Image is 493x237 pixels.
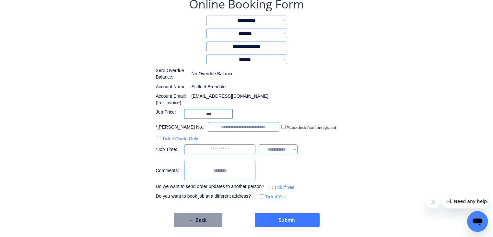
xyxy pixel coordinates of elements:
label: Tick if Yes [274,185,294,190]
div: *[PERSON_NAME] No.: [156,124,204,131]
div: [EMAIL_ADDRESS][DOMAIN_NAME] [191,93,268,100]
label: Tick if Quote Only [162,136,198,141]
iframe: Close message [427,195,440,208]
div: Scifleet Brendale [191,84,226,90]
span: Hi. Need any help? [4,5,47,10]
div: Do you want to book job at a different address? [156,193,255,200]
div: Account Name: [156,84,188,90]
div: Job Price: [156,109,181,116]
div: Account Email: (For Invoice) [156,93,188,106]
iframe: Button to launch messaging window [467,211,488,232]
div: *Job Time: [156,146,181,153]
div: No Overdue Balance [191,71,233,77]
label: Please check if car is unregistered [287,126,336,130]
iframe: Message from company [442,194,488,208]
button: ← Back [174,213,222,227]
div: Xero Overdue Balance: [156,68,188,80]
div: Do we want to send order updates to another person? [156,183,264,190]
label: Tick if Yes [265,194,286,199]
div: Comments: [156,168,181,174]
button: Submit [255,213,320,227]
